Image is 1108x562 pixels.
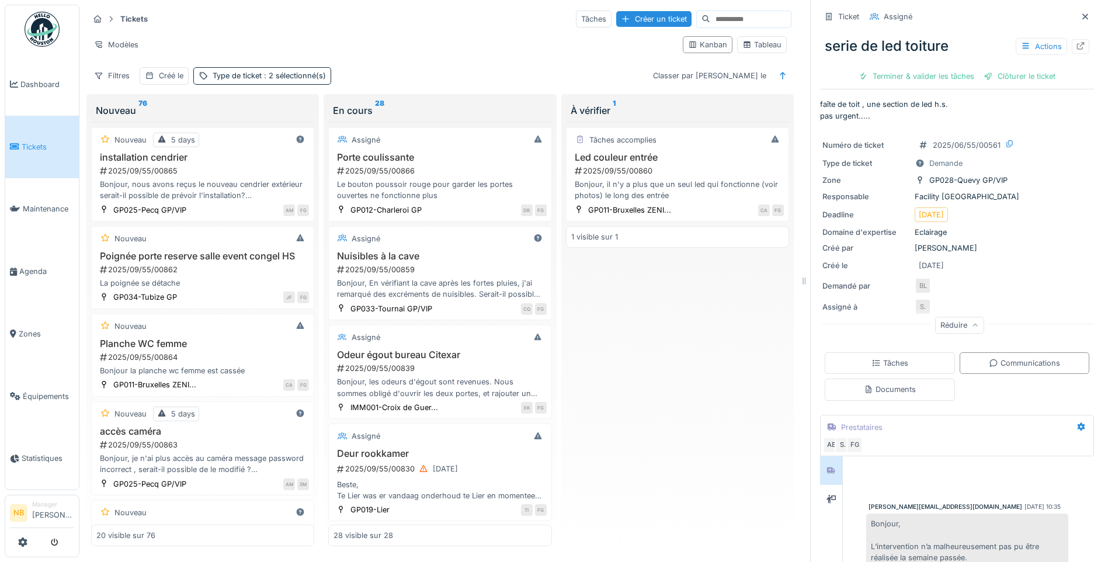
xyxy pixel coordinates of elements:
div: Réduire [935,317,984,334]
div: Nouveau [114,507,147,518]
span: Tickets [22,141,74,152]
div: Créé le [822,260,910,271]
strong: Tickets [116,13,152,25]
a: Dashboard [5,53,79,116]
div: Tâches [576,11,612,27]
div: CA [283,379,295,391]
div: Demande [929,158,963,169]
div: GP019-Lier [350,504,390,515]
div: Nouveau [114,408,147,419]
div: 20 visible sur 76 [96,530,155,541]
h3: Porte coulissante [334,152,546,163]
div: Créé par [822,242,910,254]
div: Assigné [352,134,380,145]
div: BL [915,277,931,294]
div: FG [297,379,309,391]
div: Assigné [352,431,380,442]
div: 2025/09/55/00863 [99,439,309,450]
div: GP011-Bruxelles ZENI... [588,204,671,216]
p: faîte de toit , une section de led h.s. pas urgent..... [820,99,1094,121]
div: Responsable [822,191,910,202]
div: Eclairage [822,227,1092,238]
div: Bonjour la planche wc femme est cassée [96,365,309,376]
div: GP011-Bruxelles ZENI... [113,379,196,390]
a: Équipements [5,365,79,428]
div: FG [297,292,309,303]
div: AM [283,204,295,216]
div: FG [535,402,547,414]
div: Assigné [884,11,912,22]
div: Tâches [871,358,908,369]
span: Équipements [23,391,74,402]
div: Nouveau [114,321,147,332]
li: [PERSON_NAME] [32,500,74,525]
span: Maintenance [23,203,74,214]
h3: Led couleur entrée [571,152,784,163]
div: Tableau [742,39,781,50]
div: FG [535,303,547,315]
div: XK [521,402,533,414]
span: Agenda [19,266,74,277]
h3: installation cendrier [96,152,309,163]
div: 2025/09/55/00859 [336,264,546,275]
div: Deadline [822,209,910,220]
div: Documents [864,384,916,395]
div: Modèles [89,36,144,53]
div: TI [521,504,533,516]
h3: Poignée porte reserve salle event congel HS [96,251,309,262]
div: 5 days [171,408,195,419]
div: GP012-Charleroi GP [350,204,422,216]
div: Le bouton poussoir rouge pour garder les portes ouvertes ne fonctionne plus [334,179,546,201]
span: Dashboard [20,79,74,90]
div: CQ [521,303,533,315]
div: Bonjour, En vérifiant la cave après les fortes pluies, j'ai remarqué des excréments de nuisibles.... [334,277,546,300]
div: GP025-Pecq GP/VIP [113,478,186,490]
div: Demandé par [822,280,910,292]
div: [DATE] 10:35 [1024,502,1061,511]
a: Maintenance [5,178,79,241]
div: Assigné [352,233,380,244]
sup: 28 [375,103,384,117]
div: Créé le [159,70,183,81]
div: Bonjour, je n'ai plus accès au caméra message password incorrect , serait-il possible de le modif... [96,453,309,475]
div: Classer par [PERSON_NAME] le [648,67,772,84]
div: 2025/06/55/00561 [933,140,1001,151]
div: Nouveau [96,103,310,117]
h3: Deur rookkamer [334,448,546,459]
h3: Nuisibles à la cave [334,251,546,262]
div: Terminer & valider les tâches [854,68,979,84]
div: [DATE] [919,209,944,220]
a: Statistiques [5,428,79,490]
div: Domaine d'expertise [822,227,910,238]
div: 2025/09/55/00830 [336,462,546,476]
h3: Planche WC femme [96,338,309,349]
div: Nouveau [114,233,147,244]
sup: 76 [138,103,147,117]
li: NB [10,504,27,522]
div: Tâches accomplies [589,134,657,145]
div: 2025/09/55/00864 [99,352,309,363]
div: [PERSON_NAME] [822,242,1092,254]
div: serie de led toiture [820,31,1094,61]
div: [DATE] [433,463,458,474]
div: Nouveau [114,134,147,145]
div: Créer un ticket [616,11,692,27]
div: Assigné [352,332,380,343]
div: S. [915,299,931,315]
div: 1 visible sur 1 [571,231,618,242]
div: Zone [822,175,910,186]
div: GP025-Pecq GP/VIP [113,204,186,216]
div: AB [823,437,839,453]
div: [DATE] [919,260,944,271]
div: Prestataires [841,422,883,433]
div: GP033-Tournai GP/VIP [350,303,432,314]
div: FG [535,504,547,516]
div: JF [283,292,295,303]
span: Statistiques [22,453,74,464]
div: Actions [1016,38,1067,55]
sup: 1 [613,103,616,117]
div: Kanban [688,39,727,50]
div: DR [521,204,533,216]
div: Manager [32,500,74,509]
div: Communications [989,358,1060,369]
